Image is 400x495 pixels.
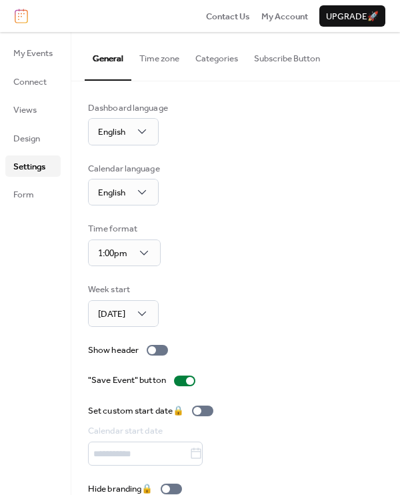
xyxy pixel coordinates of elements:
[261,9,308,23] a: My Account
[5,183,61,205] a: Form
[187,32,246,79] button: Categories
[5,155,61,177] a: Settings
[13,160,45,173] span: Settings
[85,32,131,80] button: General
[13,188,34,201] span: Form
[88,283,156,296] div: Week start
[5,99,61,120] a: Views
[131,32,187,79] button: Time zone
[206,9,250,23] a: Contact Us
[13,103,37,117] span: Views
[246,32,328,79] button: Subscribe Button
[88,222,158,235] div: Time format
[261,10,308,23] span: My Account
[88,374,166,387] div: "Save Event" button
[98,306,125,323] span: [DATE]
[5,42,61,63] a: My Events
[98,184,125,201] span: English
[319,5,385,27] button: Upgrade🚀
[326,10,379,23] span: Upgrade 🚀
[15,9,28,23] img: logo
[5,127,61,149] a: Design
[5,71,61,92] a: Connect
[13,75,47,89] span: Connect
[206,10,250,23] span: Contact Us
[88,344,139,357] div: Show header
[98,245,127,262] span: 1:00pm
[98,123,125,141] span: English
[88,101,168,115] div: Dashboard language
[13,47,53,60] span: My Events
[88,162,160,175] div: Calendar language
[13,132,40,145] span: Design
